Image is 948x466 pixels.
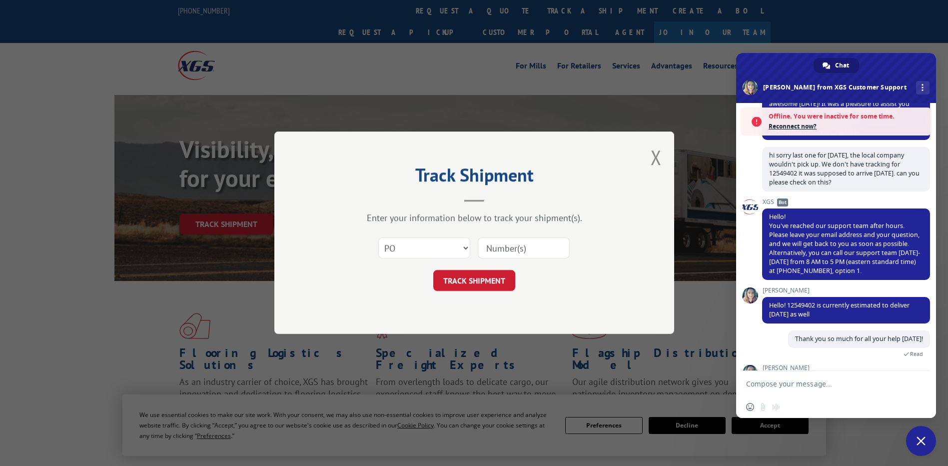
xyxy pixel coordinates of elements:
[916,81,930,94] div: More channels
[769,151,920,186] span: hi sorry last one for [DATE], the local company wouldn't pick up. We don't have tracking for 1254...
[762,287,930,294] span: [PERSON_NAME]
[769,121,927,131] span: Reconnect now?
[769,301,910,318] span: Hello! 12549402 is currently estimated to deliver [DATE] as well
[762,198,930,205] span: XGS
[835,58,849,73] span: Chat
[814,58,859,73] div: Chat
[906,426,936,456] div: Close chat
[324,168,624,187] h2: Track Shipment
[795,334,923,343] span: Thank you so much for all your help [DATE]!
[769,212,920,275] span: Hello! You've reached our support team after hours. Please leave your email address and your ques...
[478,238,570,259] input: Number(s)
[651,144,662,170] button: Close modal
[433,270,515,291] button: TRACK SHIPMENT
[746,379,904,388] textarea: Compose your message...
[910,350,923,357] span: Read
[762,364,902,371] span: [PERSON_NAME]
[769,111,927,121] span: Offline. You were inactive for some time.
[777,198,788,206] span: Bot
[746,403,754,411] span: Insert an emoji
[324,212,624,224] div: Enter your information below to track your shipment(s).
